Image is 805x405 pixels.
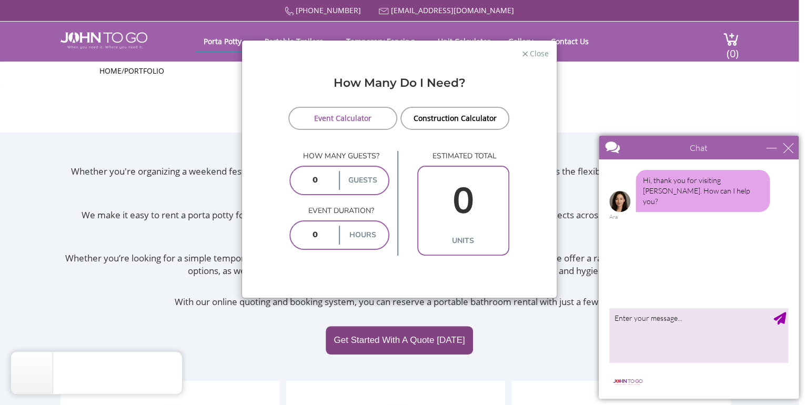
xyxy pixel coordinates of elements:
p: estimated total [417,151,509,161]
a: Event Calculator [288,107,397,130]
input: 0 [294,171,337,190]
span: Close [529,47,549,57]
label: hours [339,226,385,245]
p: How many guests? [289,151,389,161]
label: units [421,231,506,250]
div: How Many Do I Need? [250,75,549,107]
input: 0 [294,226,337,245]
button: Close [522,47,549,59]
label: guests [339,171,385,190]
iframe: Live Chat Box [592,129,805,405]
input: 0 [421,171,506,231]
p: Event duration? [289,206,389,216]
span: × [522,45,529,61]
a: Construction Calculator [400,107,509,130]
